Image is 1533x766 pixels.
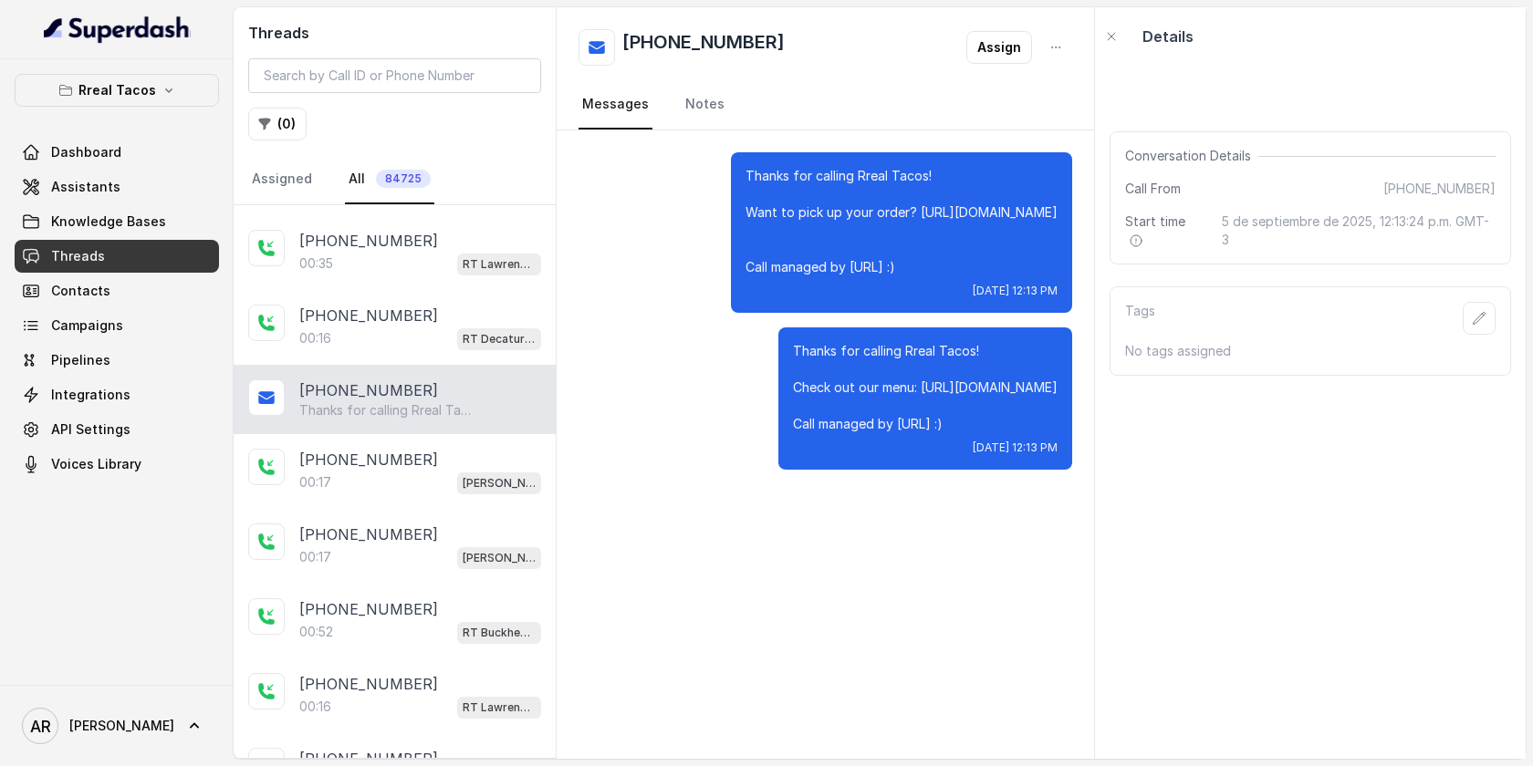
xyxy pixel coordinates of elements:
a: Assigned [248,155,316,204]
button: (0) [248,108,307,140]
p: Thanks for calling Rreal Tacos! Check out our menu: [URL][DOMAIN_NAME] Call managed by [URL] :) [299,401,474,419]
span: Start time [1125,212,1207,249]
nav: Tabs [248,155,541,204]
a: Assistants [15,171,219,203]
p: 00:16 [299,698,331,716]
p: Rreal Tacos [78,79,156,101]
p: [PHONE_NUMBER] [299,523,438,545]
span: 5 de septiembre de 2025, 12:13:24 p.m. GMT-3 [1222,212,1496,249]
p: RT Lawrenceville [463,699,536,717]
a: Threads [15,240,219,273]
span: Threads [51,247,105,265]
span: Conversation Details [1125,147,1258,165]
p: Details [1142,26,1194,47]
button: Rreal Tacos [15,74,219,107]
p: Tags [1125,302,1155,335]
a: Contacts [15,274,219,307]
span: [PERSON_NAME] [69,717,174,735]
p: [PHONE_NUMBER] [299,379,438,401]
p: [PHONE_NUMBER] [299,230,438,252]
p: 00:17 [299,473,331,492]
img: light.svg [44,15,191,44]
a: [PERSON_NAME] [15,700,219,751]
a: Messages [579,80,652,129]
span: Assistants [51,178,120,196]
p: 00:52 [299,623,333,641]
p: Thanks for calling Rreal Tacos! Check out our menu: [URL][DOMAIN_NAME] Call managed by [URL] :) [793,342,1058,433]
span: 84725 [376,170,431,188]
p: RT Buckhead / EN [463,624,536,642]
p: [PERSON_NAME] / EN [463,474,536,492]
a: Voices Library [15,448,219,481]
a: Knowledge Bases [15,205,219,238]
button: Assign [966,31,1032,64]
span: Integrations [51,386,130,404]
h2: Threads [248,22,541,44]
p: [PHONE_NUMBER] [299,598,438,620]
a: Integrations [15,378,219,411]
p: [PHONE_NUMBER] [299,673,438,695]
span: Knowledge Bases [51,212,166,231]
p: [PHONE_NUMBER] [299,305,438,326]
span: [DATE] 12:13 PM [973,284,1058,298]
span: Voices Library [51,455,141,473]
input: Search by Call ID or Phone Number [248,58,541,93]
p: 00:16 [299,329,331,347]
span: Dashboard [51,143,121,161]
span: API Settings [51,420,130,439]
p: Thanks for calling Rreal Tacos! Want to pick up your order? [URL][DOMAIN_NAME] Call managed by [U... [746,167,1058,276]
p: 00:17 [299,548,331,566]
a: Campaigns [15,309,219,342]
a: Notes [682,80,728,129]
span: Campaigns [51,316,123,335]
a: Pipelines [15,344,219,377]
a: All84725 [345,155,434,204]
p: [PERSON_NAME] / EN [463,549,536,567]
span: [DATE] 12:13 PM [973,440,1058,455]
text: AR [30,717,51,736]
a: Dashboard [15,136,219,169]
p: No tags assigned [1125,342,1496,360]
span: Contacts [51,282,110,300]
p: RT Decatur / EN [463,330,536,348]
h2: [PHONE_NUMBER] [622,29,785,66]
nav: Tabs [579,80,1072,129]
span: [PHONE_NUMBER] [1383,180,1496,198]
p: RT Lawrenceville [463,255,536,274]
p: 00:35 [299,254,333,273]
p: [PHONE_NUMBER] [299,449,438,471]
a: API Settings [15,413,219,446]
span: Pipelines [51,351,110,369]
span: Call From [1125,180,1181,198]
